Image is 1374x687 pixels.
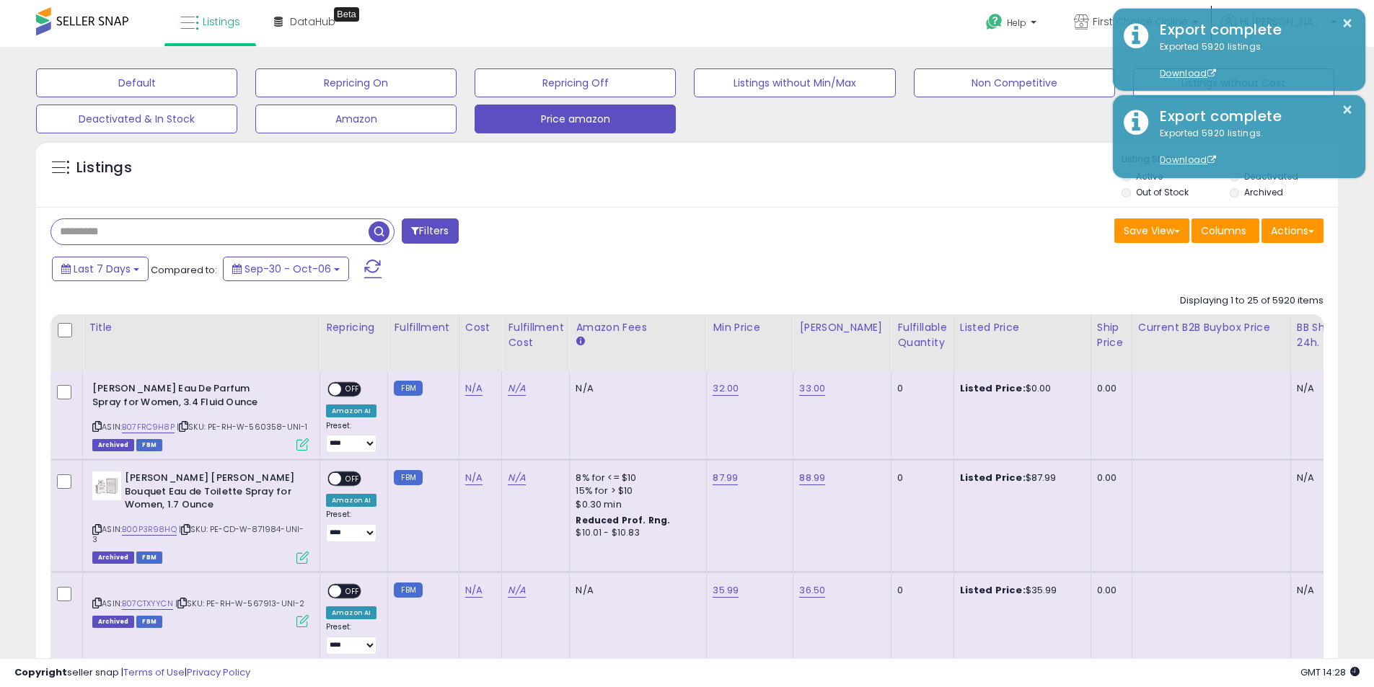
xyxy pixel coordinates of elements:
[341,585,364,597] span: OFF
[475,105,676,133] button: Price amazon
[1297,471,1344,484] div: N/A
[52,257,149,281] button: Last 7 Days
[122,421,175,433] a: B07FRC9H8P
[1149,19,1355,40] div: Export complete
[576,382,695,395] div: N/A
[897,320,947,350] div: Fulfillable Quantity
[1149,127,1355,167] div: Exported 5920 listings.
[1114,218,1189,243] button: Save View
[960,320,1085,335] div: Listed Price
[576,514,670,526] b: Reduced Prof. Rng.
[326,421,376,453] div: Preset:
[1160,67,1216,79] a: Download
[92,382,309,449] div: ASIN:
[92,523,304,545] span: | SKU: PE-CD-W-871984-UNI-3
[1149,106,1355,127] div: Export complete
[1192,218,1259,243] button: Columns
[175,598,305,609] span: | SKU: PE-RH-W-567913-UNI-2
[92,471,121,500] img: 313LNMj+hpL._SL40_.jpg
[985,13,1003,31] i: Get Help
[223,257,349,281] button: Sep-30 - Oct-06
[694,68,895,97] button: Listings without Min/Max
[576,584,695,597] div: N/A
[290,14,335,29] span: DataHub
[151,263,217,277] span: Compared to:
[1160,154,1216,166] a: Download
[1297,584,1344,597] div: N/A
[341,473,364,485] span: OFF
[576,484,695,497] div: 15% for > $10
[92,551,134,564] span: Listings that have been deleted from Seller Central
[89,320,314,335] div: Title
[1149,40,1355,81] div: Exported 5920 listings.
[255,105,457,133] button: Amazon
[576,498,695,511] div: $0.30 min
[136,616,162,628] span: FBM
[713,583,739,598] a: 35.99
[92,584,309,626] div: ASIN:
[76,158,132,178] h5: Listings
[122,598,173,610] a: B07CTXYYCN
[92,616,134,628] span: Listings that have been deleted from Seller Central
[960,583,1026,597] b: Listed Price:
[576,335,584,348] small: Amazon Fees.
[341,384,364,396] span: OFF
[914,68,1115,97] button: Non Competitive
[326,606,376,619] div: Amazon AI
[402,218,458,244] button: Filters
[1138,320,1285,335] div: Current B2B Buybox Price
[799,471,825,485] a: 88.99
[187,665,250,679] a: Privacy Policy
[326,622,376,655] div: Preset:
[1300,665,1360,679] span: 2025-10-14 14:28 GMT
[394,582,422,598] small: FBM
[136,439,162,451] span: FBM
[1201,223,1246,238] span: Columns
[1097,320,1126,350] div: Ship Price
[1244,186,1283,198] label: Archived
[203,14,240,29] span: Listings
[326,494,376,507] div: Amazon AI
[36,68,237,97] button: Default
[713,471,738,485] a: 87.99
[326,510,376,542] div: Preset:
[508,381,525,396] a: N/A
[576,320,700,335] div: Amazon Fees
[92,439,134,451] span: Listings that have been deleted from Seller Central
[14,665,67,679] strong: Copyright
[465,471,483,485] a: N/A
[897,382,942,395] div: 0
[508,471,525,485] a: N/A
[255,68,457,97] button: Repricing On
[1097,471,1121,484] div: 0.00
[1136,186,1189,198] label: Out of Stock
[1297,382,1344,395] div: N/A
[465,320,496,335] div: Cost
[960,381,1026,395] b: Listed Price:
[74,262,131,276] span: Last 7 Days
[960,584,1080,597] div: $35.99
[508,583,525,598] a: N/A
[1093,14,1188,29] span: First Choice Online
[122,523,177,536] a: B00P3R98HQ
[1180,294,1324,308] div: Displaying 1 to 25 of 5920 items
[897,471,942,484] div: 0
[394,381,422,396] small: FBM
[508,320,563,350] div: Fulfillment Cost
[177,421,308,433] span: | SKU: PE-RH-W-560358-UNI-1
[1007,17,1026,29] span: Help
[245,262,331,276] span: Sep-30 - Oct-06
[1342,14,1353,32] button: ×
[1097,382,1121,395] div: 0.00
[394,470,422,485] small: FBM
[465,583,483,598] a: N/A
[897,584,942,597] div: 0
[960,471,1080,484] div: $87.99
[36,105,237,133] button: Deactivated & In Stock
[799,583,825,598] a: 36.50
[334,7,359,22] div: Tooltip anchor
[394,320,452,335] div: Fulfillment
[326,320,382,335] div: Repricing
[960,382,1080,395] div: $0.00
[1297,320,1349,350] div: BB Share 24h.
